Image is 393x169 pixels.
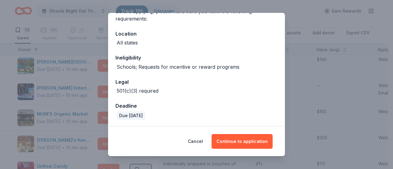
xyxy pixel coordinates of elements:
div: Ineligibility [115,54,278,62]
div: Before applying, please make sure you fulfill the following requirements: [115,8,278,22]
div: Due [DATE] [117,111,145,120]
div: Deadline [115,102,278,110]
div: Legal [115,78,278,86]
div: All states [117,39,138,46]
div: Location [115,30,278,38]
div: 501(c)(3) required [117,87,158,94]
button: Continue to application [212,134,273,149]
button: Cancel [188,134,203,149]
div: Schools; Requests for incentive or reward programs [117,63,239,71]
